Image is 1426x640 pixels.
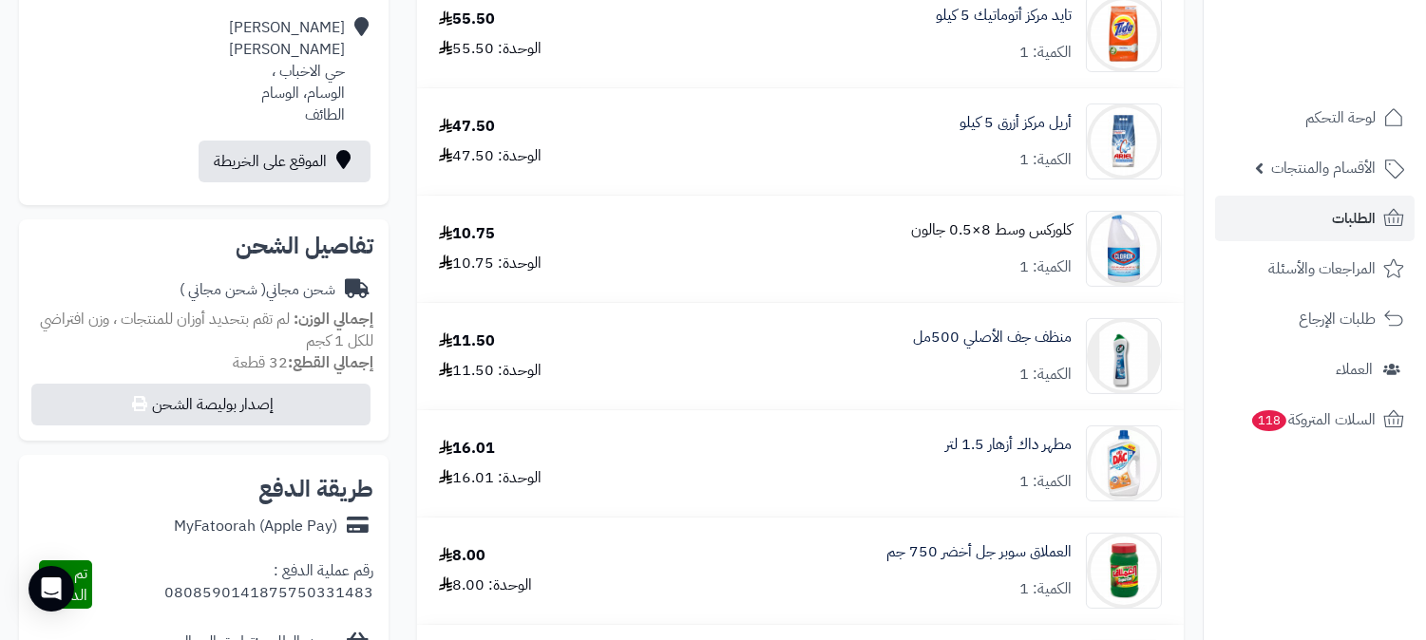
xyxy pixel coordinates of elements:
[1087,318,1161,394] img: 1675750321-%D9%84%D9%82%D8%B7%D8%A9%20%D8%A7%D9%84%D8%B4%D8%A7%D8%B4%D8%A9%202023-02-07%20090957-...
[1019,149,1072,171] div: الكمية: 1
[1268,255,1376,282] span: المراجعات والأسئلة
[1336,356,1373,383] span: العملاء
[1250,406,1376,433] span: السلات المتروكة
[1215,95,1415,141] a: لوحة التحكم
[439,467,542,489] div: الوحدة: 16.01
[258,478,373,500] h2: طريقة الدفع
[1332,205,1376,232] span: الطلبات
[1215,397,1415,442] a: السلات المتروكة118
[1215,246,1415,292] a: المراجعات والأسئلة
[439,9,495,30] div: 55.50
[229,17,345,125] div: [PERSON_NAME] [PERSON_NAME] حي الاخباب ، الوسام، الوسام الطائف
[199,141,371,182] a: الموقع على الخريطة
[1252,410,1286,431] span: 118
[960,112,1072,134] a: أريل مركز أزرق 5 كيلو
[1305,104,1376,131] span: لوحة التحكم
[92,560,373,610] div: رقم عملية الدفع : 0808590141875750331483
[439,38,542,60] div: الوحدة: 55.50
[174,516,337,537] div: MyFatoorah (Apple Pay)
[40,308,373,352] span: لم تقم بتحديد أوزان للمنتجات ، وزن افتراضي للكل 1 كجم
[439,438,495,460] div: 16.01
[439,145,542,167] div: الوحدة: 47.50
[1087,425,1161,501] img: 1665924487-10065641-450x450-90x90.jpg
[439,574,532,596] div: الوحدة: 8.00
[439,116,495,138] div: 47.50
[1215,196,1415,241] a: الطلبات
[294,308,373,330] strong: إجمالي الوزن:
[439,360,542,382] div: الوحدة: 11.50
[439,545,485,567] div: 8.00
[1299,306,1376,332] span: طلبات الإرجاع
[233,351,373,374] small: 32 قطعة
[1087,211,1161,287] img: 1673807150-6281065016401-90x90.jpg
[29,566,74,612] div: Open Intercom Messenger
[180,278,266,301] span: ( شحن مجاني )
[439,223,495,245] div: 10.75
[1019,364,1072,386] div: الكمية: 1
[886,541,1072,563] a: العملاق سوبر جل أخضر 750 جم
[911,219,1072,241] a: كلوركس وسط 8×0.5 جالون
[1087,104,1161,179] img: 735d5fa43a60a6cedfe551f91091c9e91fb-90x90.jpg
[1087,533,1161,609] img: 37966f706d25c452ed848ca939345c2ef28c-90x90.jpg
[1215,296,1415,342] a: طلبات الإرجاع
[1019,471,1072,493] div: الكمية: 1
[439,253,542,274] div: الوحدة: 10.75
[34,235,373,257] h2: تفاصيل الشحن
[913,327,1072,348] a: منظف جف الأصلي 500مل
[1271,155,1376,181] span: الأقسام والمنتجات
[1019,256,1072,278] div: الكمية: 1
[288,351,373,374] strong: إجمالي القطع:
[1019,578,1072,600] div: الكمية: 1
[936,5,1072,27] a: تايد مركز أتوماتيك 5 كيلو
[1019,42,1072,64] div: الكمية: 1
[1215,347,1415,392] a: العملاء
[31,384,371,425] button: إصدار بوليصة الشحن
[1297,48,1408,88] img: logo-2.png
[945,434,1072,456] a: مطهر داك أزهار 1.5 لتر
[439,330,495,352] div: 11.50
[180,279,335,301] div: شحن مجاني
